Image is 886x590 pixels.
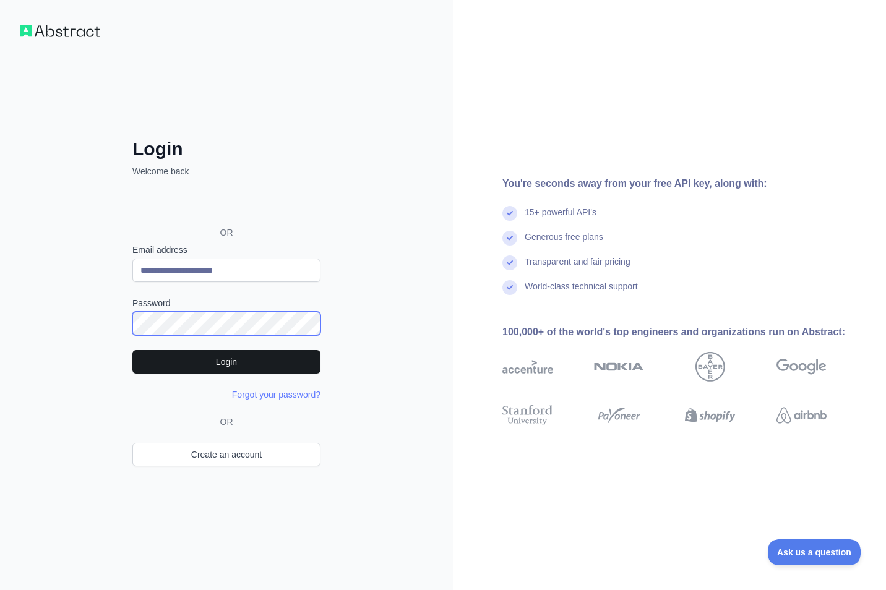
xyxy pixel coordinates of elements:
div: Generous free plans [525,231,603,255]
div: World-class technical support [525,280,638,305]
div: You're seconds away from your free API key, along with: [502,176,866,191]
div: 15+ powerful API's [525,206,596,231]
div: 100,000+ of the world's top engineers and organizations run on Abstract: [502,325,866,340]
iframe: Knop Inloggen met Google [126,191,324,218]
h2: Login [132,138,320,160]
img: accenture [502,352,553,382]
img: check mark [502,206,517,221]
img: airbnb [776,403,827,428]
img: check mark [502,255,517,270]
img: payoneer [594,403,645,428]
button: Login [132,350,320,374]
a: Create an account [132,443,320,466]
img: nokia [594,352,645,382]
img: Workflow [20,25,100,37]
img: check mark [502,231,517,246]
label: Email address [132,244,320,256]
label: Password [132,297,320,309]
img: stanford university [502,403,553,428]
div: Transparent and fair pricing [525,255,630,280]
iframe: Toggle Customer Support [768,539,861,565]
a: Forgot your password? [232,390,320,400]
img: shopify [685,403,736,428]
img: google [776,352,827,382]
span: OR [215,416,238,428]
img: check mark [502,280,517,295]
p: Welcome back [132,165,320,177]
span: OR [210,226,243,239]
img: bayer [695,352,725,382]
